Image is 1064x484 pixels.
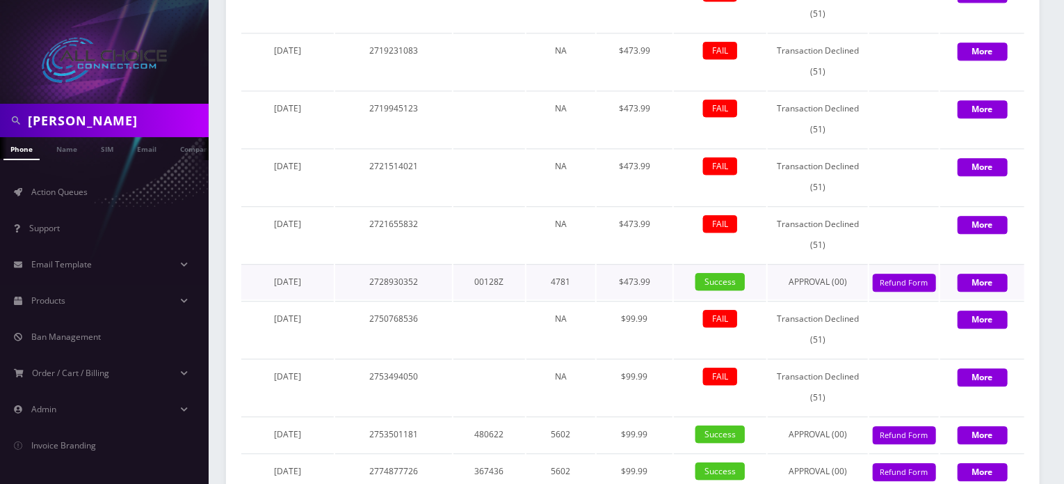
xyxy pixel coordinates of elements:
td: Transaction Declined (51) [768,91,868,147]
img: All Choice Connect [42,38,167,83]
span: FAIL [703,215,737,233]
span: FAIL [703,42,737,59]
td: Transaction Declined (51) [768,359,868,415]
span: [DATE] [274,313,301,325]
td: $473.99 [597,33,672,89]
td: NA [526,301,595,357]
span: [DATE] [274,465,301,477]
span: [DATE] [274,102,301,114]
span: Success [695,462,745,480]
a: SIM [94,137,120,159]
span: [DATE] [274,45,301,56]
td: $99.99 [597,301,672,357]
td: APPROVAL (00) [768,264,868,299]
button: More [958,216,1008,234]
td: $473.99 [597,206,672,263]
span: Products [31,295,65,306]
button: Refund Form [873,463,936,482]
button: Refund Form [873,426,936,445]
span: Ban Management [31,331,101,343]
span: FAIL [703,310,737,327]
a: Email [130,137,163,159]
td: 5602 [526,416,595,452]
button: More [958,426,1008,444]
td: 2721655832 [335,206,451,263]
a: Name [49,137,84,159]
td: 2728930352 [335,264,451,299]
td: $473.99 [597,91,672,147]
td: $99.99 [597,416,672,452]
td: Transaction Declined (51) [768,301,868,357]
button: More [958,42,1008,61]
a: Company [173,137,220,159]
span: Success [695,273,745,290]
td: $473.99 [597,264,672,299]
button: Refund Form [873,274,936,292]
span: FAIL [703,368,737,385]
span: FAIL [703,100,737,117]
button: More [958,368,1008,387]
td: $473.99 [597,148,672,205]
span: Success [695,426,745,443]
td: NA [526,91,595,147]
td: 2719231083 [335,33,451,89]
td: 2753501181 [335,416,451,452]
td: 2719945123 [335,91,451,147]
span: Support [29,222,60,234]
span: [DATE] [274,218,301,230]
span: FAIL [703,157,737,175]
td: 4781 [526,264,595,299]
a: Phone [3,137,40,160]
td: Transaction Declined (51) [768,206,868,263]
td: 2721514021 [335,148,451,205]
button: More [958,274,1008,292]
span: Email Template [31,258,92,270]
span: Order / Cart / Billing [33,367,110,379]
td: NA [526,359,595,415]
td: Transaction Declined (51) [768,33,868,89]
span: Admin [31,403,56,415]
button: More [958,158,1008,176]
span: [DATE] [274,428,301,440]
span: [DATE] [274,370,301,382]
button: More [958,311,1008,329]
span: [DATE] [274,160,301,172]
td: $99.99 [597,359,672,415]
input: Search in Company [28,107,205,134]
td: 2753494050 [335,359,451,415]
span: [DATE] [274,276,301,288]
td: NA [526,148,595,205]
td: NA [526,33,595,89]
span: Invoice Branding [31,439,96,451]
td: APPROVAL (00) [768,416,868,452]
td: 480622 [453,416,526,452]
td: 2750768536 [335,301,451,357]
td: Transaction Declined (51) [768,148,868,205]
button: More [958,100,1008,118]
td: 00128Z [453,264,526,299]
button: More [958,463,1008,481]
td: NA [526,206,595,263]
span: Action Queues [31,186,88,198]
